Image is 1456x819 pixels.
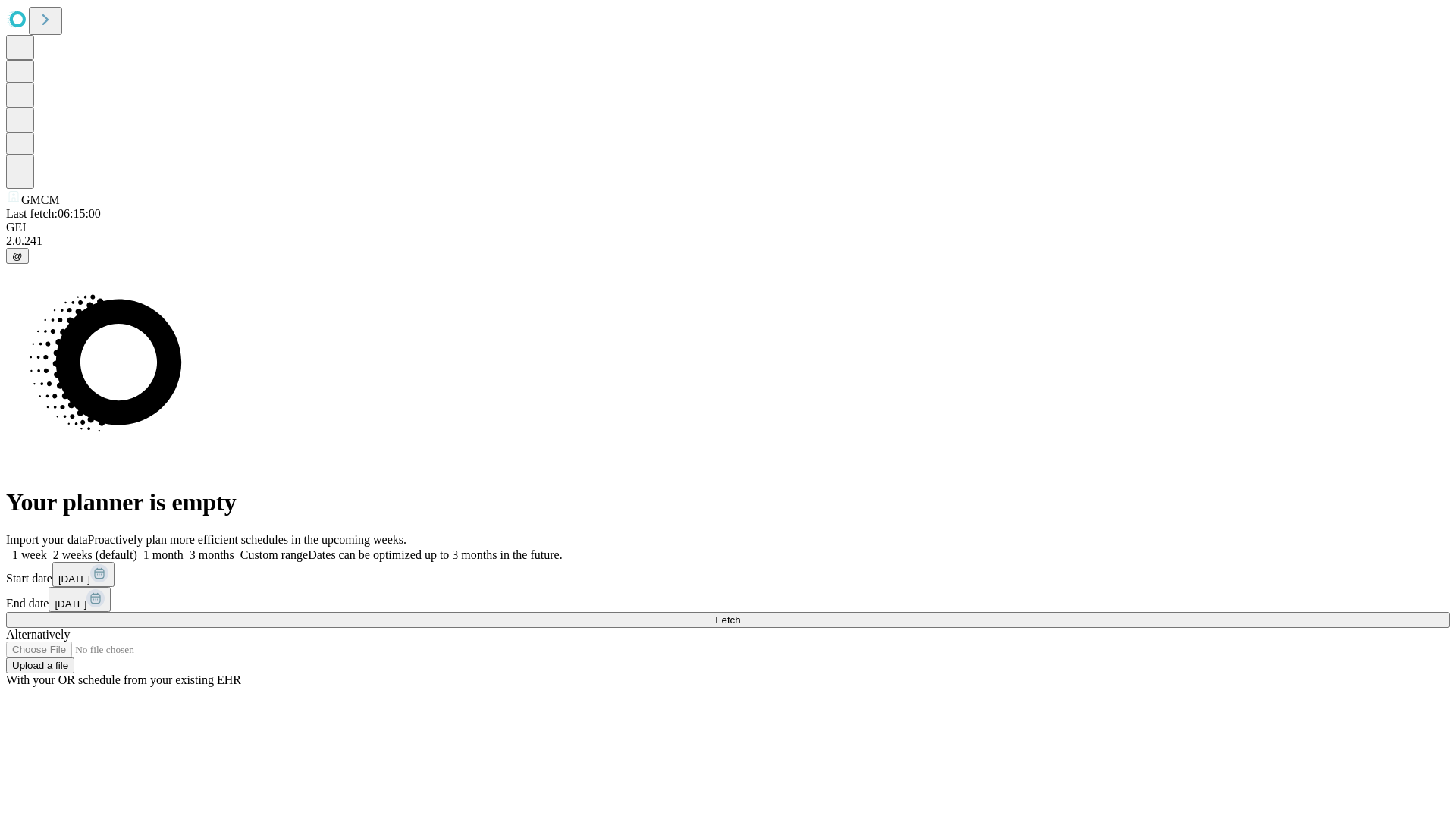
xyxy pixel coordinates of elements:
[6,657,74,673] button: Upload a file
[88,533,406,546] span: Proactively plan more efficient schedules in the upcoming weeks.
[6,587,1450,612] div: End date
[6,673,241,686] span: With your OR schedule from your existing EHR
[53,548,137,561] span: 2 weeks (default)
[715,614,740,626] span: Fetch
[6,207,101,220] span: Last fetch: 06:15:00
[6,562,1450,587] div: Start date
[6,234,1450,248] div: 2.0.241
[52,562,115,587] button: [DATE]
[308,548,562,561] span: Dates can be optimized up to 3 months in the future.
[190,548,234,561] span: 3 months
[21,193,60,206] span: GMCM
[240,548,308,561] span: Custom range
[6,221,1450,234] div: GEI
[6,612,1450,628] button: Fetch
[58,573,90,585] span: [DATE]
[49,587,111,612] button: [DATE]
[55,598,86,610] span: [DATE]
[6,628,70,641] span: Alternatively
[6,533,88,546] span: Import your data
[6,248,29,264] button: @
[143,548,184,561] span: 1 month
[12,548,47,561] span: 1 week
[6,488,1450,516] h1: Your planner is empty
[12,250,23,262] span: @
